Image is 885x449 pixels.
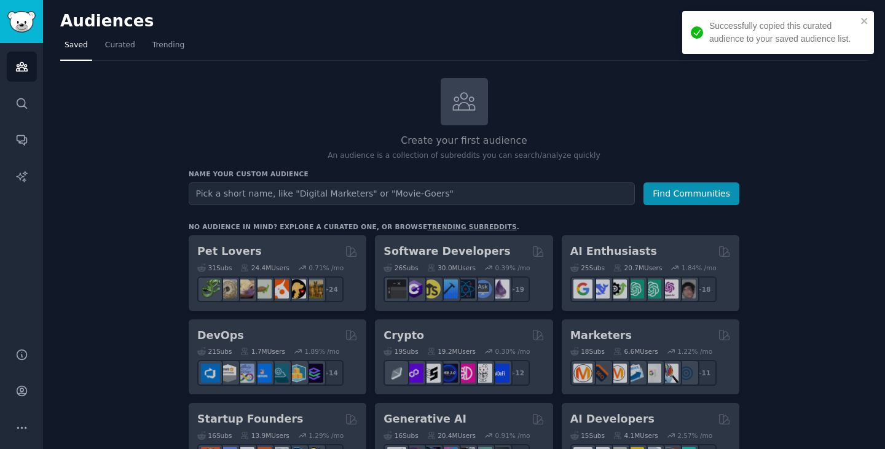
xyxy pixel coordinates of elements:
input: Pick a short name, like "Digital Marketers" or "Movie-Goers" [189,182,635,205]
span: Trending [152,40,184,51]
h3: Name your custom audience [189,170,739,178]
h2: Create your first audience [189,133,739,149]
p: An audience is a collection of subreddits you can search/analyze quickly [189,150,739,162]
a: trending subreddits [427,223,516,230]
span: Curated [105,40,135,51]
button: close [860,16,869,26]
h2: Audiences [60,12,768,31]
div: No audience in mind? Explore a curated one, or browse . [189,222,519,231]
a: Trending [148,36,189,61]
img: GummySearch logo [7,11,36,33]
div: Successfully copied this curated audience to your saved audience list. [709,20,857,45]
a: Saved [60,36,92,61]
a: Curated [101,36,140,61]
button: Find Communities [643,182,739,205]
span: Saved [65,40,88,51]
